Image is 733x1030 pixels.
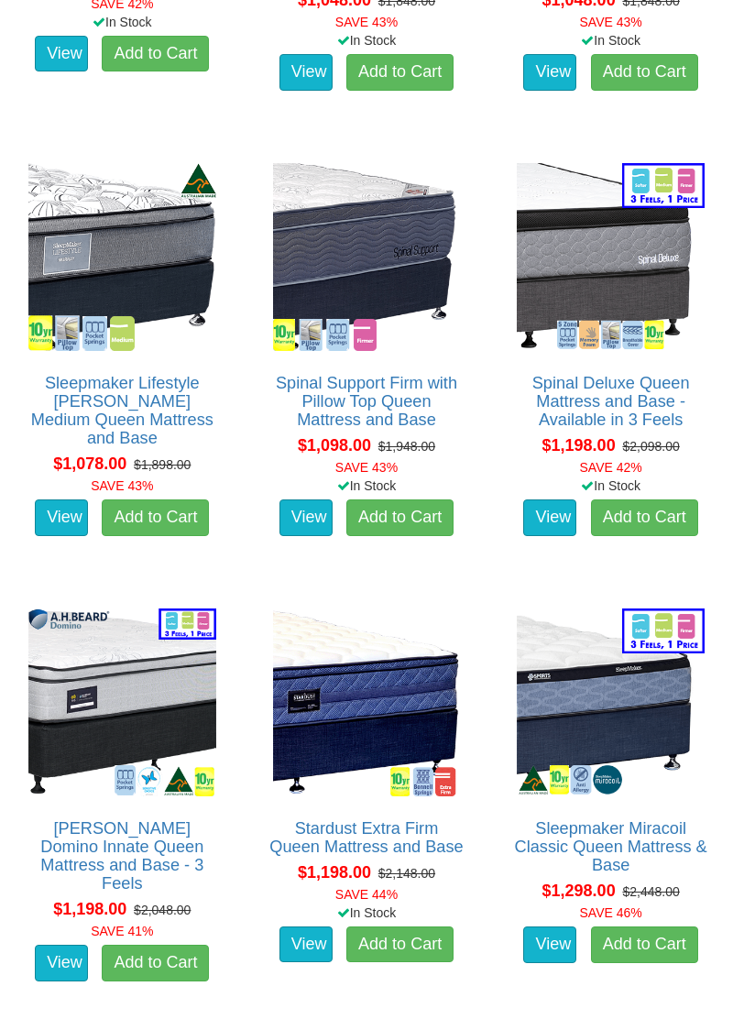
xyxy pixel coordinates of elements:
[335,887,398,902] font: SAVE 44%
[102,945,209,981] a: Add to Cart
[622,439,679,454] del: $2,098.00
[512,604,709,801] img: Sleepmaker Miracoil Classic Queen Mattress & Base
[378,866,435,881] del: $2,148.00
[134,903,191,917] del: $2,048.00
[542,436,616,455] span: $1,198.00
[102,36,209,72] a: Add to Cart
[53,900,126,918] span: $1,198.00
[512,159,709,356] img: Spinal Deluxe Queen Mattress and Base - Available in 3 Feels
[580,15,642,29] font: SAVE 43%
[53,455,126,473] span: $1,078.00
[279,926,333,963] a: View
[335,15,398,29] font: SAVE 43%
[279,499,333,536] a: View
[378,439,435,454] del: $1,948.00
[335,460,398,475] font: SAVE 43%
[35,945,88,981] a: View
[255,904,479,922] div: In Stock
[346,926,454,963] a: Add to Cart
[298,863,371,882] span: $1,198.00
[134,457,191,472] del: $1,898.00
[268,159,465,356] img: Spinal Support Firm with Pillow Top Queen Mattress and Base
[523,926,576,963] a: View
[91,924,153,938] font: SAVE 41%
[591,499,698,536] a: Add to Cart
[346,499,454,536] a: Add to Cart
[276,374,457,429] a: Spinal Support Firm with Pillow Top Queen Mattress and Base
[102,499,209,536] a: Add to Cart
[279,54,333,91] a: View
[498,477,723,495] div: In Stock
[255,477,479,495] div: In Stock
[255,31,479,49] div: In Stock
[35,36,88,72] a: View
[31,374,213,447] a: Sleepmaker Lifestyle [PERSON_NAME] Medium Queen Mattress and Base
[268,604,465,801] img: Stardust Extra Firm Queen Mattress and Base
[591,54,698,91] a: Add to Cart
[523,54,576,91] a: View
[346,54,454,91] a: Add to Cart
[622,884,679,899] del: $2,448.00
[591,926,698,963] a: Add to Cart
[40,819,203,893] a: [PERSON_NAME] Domino Innate Queen Mattress and Base - 3 Feels
[24,159,221,356] img: Sleepmaker Lifestyle Murray Medium Queen Mattress and Base
[269,819,463,856] a: Stardust Extra Firm Queen Mattress and Base
[580,905,642,920] font: SAVE 46%
[35,499,88,536] a: View
[10,13,235,31] div: In Stock
[532,374,690,429] a: Spinal Deluxe Queen Mattress and Base - Available in 3 Feels
[91,478,153,493] font: SAVE 43%
[542,882,616,900] span: $1,298.00
[298,436,371,455] span: $1,098.00
[515,819,707,874] a: Sleepmaker Miracoil Classic Queen Mattress & Base
[523,499,576,536] a: View
[498,31,723,49] div: In Stock
[24,604,221,801] img: A.H Beard Domino Innate Queen Mattress and Base - 3 Feels
[580,460,642,475] font: SAVE 42%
